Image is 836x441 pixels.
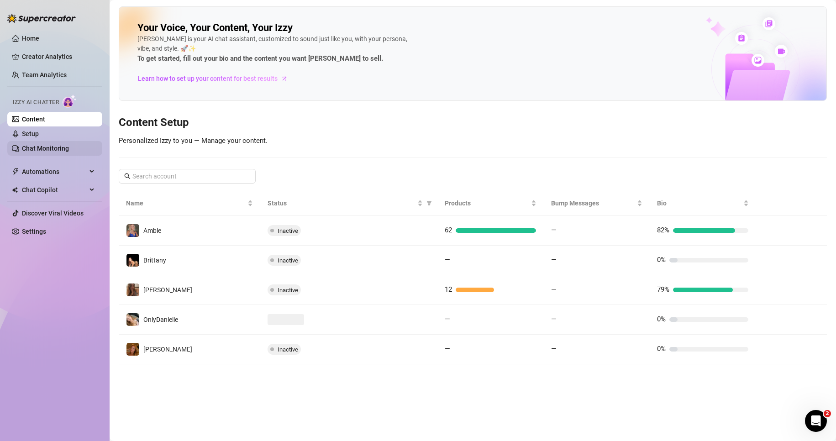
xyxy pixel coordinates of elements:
[143,316,178,323] span: OnlyDanielle
[126,198,246,208] span: Name
[551,226,557,234] span: —
[22,183,87,197] span: Chat Copilot
[551,315,557,323] span: —
[132,171,243,181] input: Search account
[126,224,139,237] img: Ambie
[445,345,450,353] span: —
[426,200,432,206] span: filter
[22,35,39,42] a: Home
[824,410,831,417] span: 2
[22,164,87,179] span: Automations
[268,198,415,208] span: Status
[685,7,826,100] img: ai-chatter-content-library-cLFOSyPT.png
[280,74,289,83] span: arrow-right
[137,34,411,64] div: [PERSON_NAME] is your AI chat assistant, customized to sound just like you, with your persona, vi...
[278,227,298,234] span: Inactive
[551,256,557,264] span: —
[22,130,39,137] a: Setup
[22,228,46,235] a: Settings
[126,343,139,356] img: Danielle
[126,313,139,326] img: OnlyDanielle
[137,54,383,63] strong: To get started, fill out your bio and the content you want [PERSON_NAME] to sell.
[12,187,18,193] img: Chat Copilot
[657,315,666,323] span: 0%
[119,115,827,130] h3: Content Setup
[22,145,69,152] a: Chat Monitoring
[143,346,192,353] span: [PERSON_NAME]
[425,196,434,210] span: filter
[260,191,437,216] th: Status
[22,49,95,64] a: Creator Analytics
[124,173,131,179] span: search
[437,191,544,216] th: Products
[551,198,636,208] span: Bump Messages
[657,198,741,208] span: Bio
[805,410,827,432] iframe: Intercom live chat
[657,345,666,353] span: 0%
[22,115,45,123] a: Content
[137,71,295,86] a: Learn how to set up your content for best results
[12,168,19,175] span: thunderbolt
[138,73,278,84] span: Learn how to set up your content for best results
[657,285,669,294] span: 79%
[13,98,59,107] span: Izzy AI Chatter
[278,257,298,264] span: Inactive
[657,226,669,234] span: 82%
[126,254,139,267] img: Brittany️‍
[445,256,450,264] span: —
[7,14,76,23] img: logo-BBDzfeDw.svg
[63,94,77,108] img: AI Chatter
[445,226,452,234] span: 62
[445,285,452,294] span: 12
[657,256,666,264] span: 0%
[126,283,139,296] img: daniellerose
[551,345,557,353] span: —
[137,21,293,34] h2: Your Voice, Your Content, Your Izzy
[445,198,529,208] span: Products
[119,191,260,216] th: Name
[650,191,756,216] th: Bio
[143,227,161,234] span: Ambie
[278,287,298,294] span: Inactive
[22,210,84,217] a: Discover Viral Videos
[119,136,268,145] span: Personalized Izzy to you — Manage your content.
[544,191,650,216] th: Bump Messages
[445,315,450,323] span: —
[551,285,557,294] span: —
[278,346,298,353] span: Inactive
[143,286,192,294] span: [PERSON_NAME]
[22,71,67,79] a: Team Analytics
[143,257,166,264] span: Brittany️‍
